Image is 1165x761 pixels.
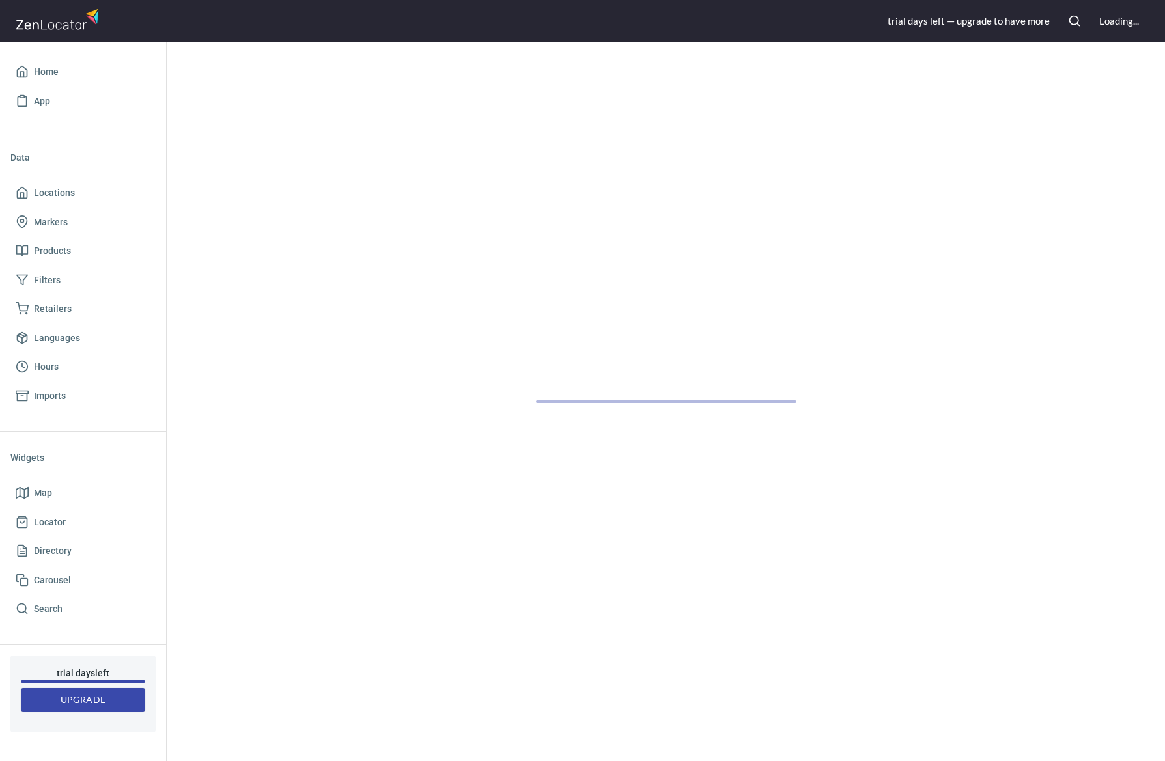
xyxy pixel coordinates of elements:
[34,93,50,109] span: App
[34,243,71,259] span: Products
[10,594,156,624] a: Search
[10,208,156,237] a: Markers
[10,566,156,595] a: Carousel
[34,572,71,588] span: Carousel
[21,688,145,712] button: Upgrade
[34,388,66,404] span: Imports
[34,359,59,375] span: Hours
[34,185,75,201] span: Locations
[10,266,156,295] a: Filters
[34,485,52,501] span: Map
[10,536,156,566] a: Directory
[10,324,156,353] a: Languages
[888,14,1050,28] div: trial day s left — upgrade to have more
[16,5,103,33] img: zenlocator
[10,87,156,116] a: App
[1099,14,1139,28] div: Loading...
[21,666,145,680] h6: trial day s left
[10,442,156,473] li: Widgets
[34,272,61,288] span: Filters
[34,514,66,531] span: Locator
[10,381,156,411] a: Imports
[1060,7,1089,35] button: Search
[10,142,156,173] li: Data
[10,178,156,208] a: Locations
[34,214,68,230] span: Markers
[34,64,59,80] span: Home
[10,236,156,266] a: Products
[10,57,156,87] a: Home
[10,352,156,381] a: Hours
[34,601,63,617] span: Search
[31,692,135,708] span: Upgrade
[34,543,72,559] span: Directory
[10,294,156,324] a: Retailers
[10,478,156,508] a: Map
[10,508,156,537] a: Locator
[34,330,80,346] span: Languages
[34,301,72,317] span: Retailers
